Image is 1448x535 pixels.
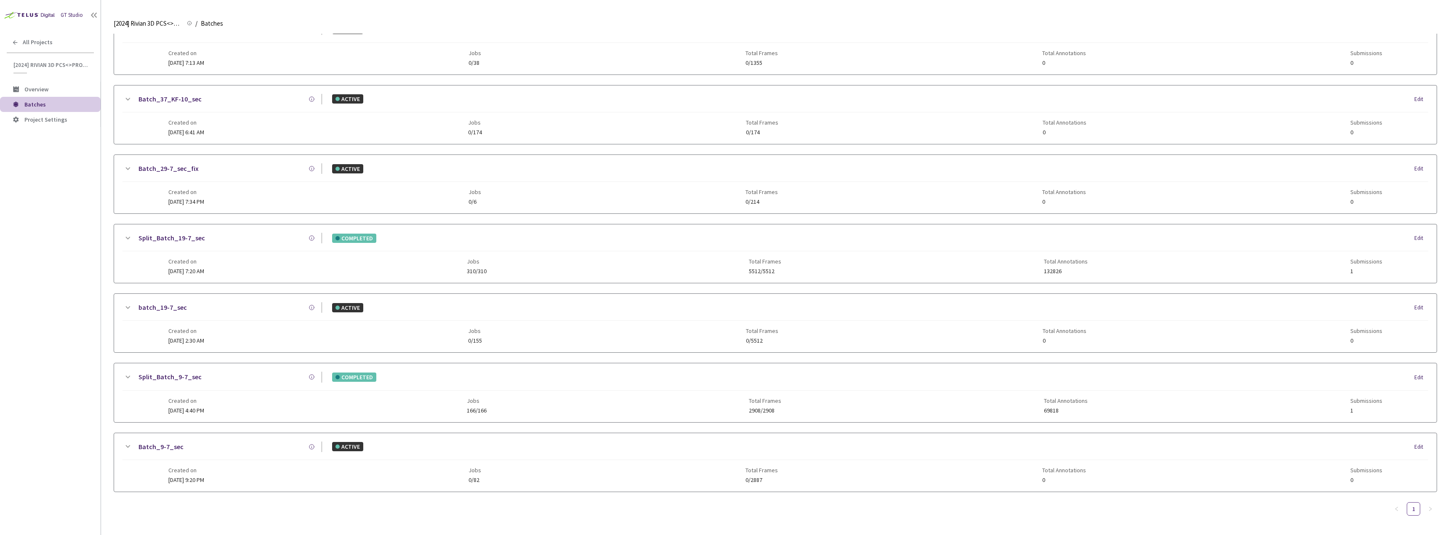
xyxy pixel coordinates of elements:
[168,267,204,275] span: [DATE] 7:20 AM
[13,61,89,69] span: [2024] Rivian 3D PCS<>Production
[168,50,204,56] span: Created on
[138,442,184,452] a: Batch_9-7_sec
[168,476,204,484] span: [DATE] 9:20 PM
[467,407,487,414] span: 166/166
[168,189,204,195] span: Created on
[1350,268,1382,274] span: 1
[1044,268,1088,274] span: 132826
[168,467,204,474] span: Created on
[168,407,204,414] span: [DATE] 4:40 PM
[1350,199,1382,205] span: 0
[61,11,83,19] div: GT Studio
[1414,234,1428,242] div: Edit
[114,85,1437,144] div: Batch_37_KF-10_secACTIVEEditCreated on[DATE] 6:41 AMJobs0/174Total Frames0/174Total Annotations0S...
[168,327,204,334] span: Created on
[1350,119,1382,126] span: Submissions
[1042,60,1086,66] span: 0
[1042,50,1086,56] span: Total Annotations
[114,155,1437,213] div: Batch_29-7_sec_fixACTIVEEditCreated on[DATE] 7:34 PMJobs0/6Total Frames0/214Total Annotations0Sub...
[468,50,481,56] span: Jobs
[467,258,487,265] span: Jobs
[467,397,487,404] span: Jobs
[749,258,781,265] span: Total Frames
[332,303,363,312] div: ACTIVE
[1350,397,1382,404] span: Submissions
[168,258,204,265] span: Created on
[1414,95,1428,104] div: Edit
[138,372,202,382] a: Split_Batch_9-7_sec
[1428,506,1433,511] span: right
[332,94,363,104] div: ACTIVE
[138,163,199,174] a: Batch_29-7_sec_fix
[24,116,67,123] span: Project Settings
[746,338,778,344] span: 0/5512
[1350,50,1382,56] span: Submissions
[1350,258,1382,265] span: Submissions
[1044,258,1088,265] span: Total Annotations
[1043,338,1086,344] span: 0
[468,338,482,344] span: 0/155
[749,397,781,404] span: Total Frames
[168,397,204,404] span: Created on
[467,268,487,274] span: 310/310
[201,19,223,29] span: Batches
[1350,189,1382,195] span: Submissions
[745,467,778,474] span: Total Frames
[23,39,53,46] span: All Projects
[114,224,1437,283] div: Split_Batch_19-7_secCOMPLETEDEditCreated on[DATE] 7:20 AMJobs310/310Total Frames5512/5512Total An...
[138,94,202,104] a: Batch_37_KF-10_sec
[745,189,778,195] span: Total Frames
[168,337,204,344] span: [DATE] 2:30 AM
[168,128,204,136] span: [DATE] 6:41 AM
[168,59,204,67] span: [DATE] 7:13 AM
[1043,129,1086,136] span: 0
[1414,373,1428,382] div: Edit
[1043,119,1086,126] span: Total Annotations
[168,198,204,205] span: [DATE] 7:34 PM
[1350,60,1382,66] span: 0
[745,60,778,66] span: 0/1355
[114,19,182,29] span: [2024] Rivian 3D PCS<>Production
[1414,303,1428,312] div: Edit
[1042,189,1086,195] span: Total Annotations
[468,327,482,334] span: Jobs
[332,373,376,382] div: COMPLETED
[468,477,481,483] span: 0/82
[332,164,363,173] div: ACTIVE
[195,19,197,29] li: /
[138,302,187,313] a: batch_19-7_sec
[1390,502,1403,516] li: Previous Page
[1043,327,1086,334] span: Total Annotations
[468,189,481,195] span: Jobs
[1350,327,1382,334] span: Submissions
[1424,502,1437,516] li: Next Page
[1350,129,1382,136] span: 0
[468,60,481,66] span: 0/38
[749,268,781,274] span: 5512/5512
[24,85,48,93] span: Overview
[1042,199,1086,205] span: 0
[746,119,778,126] span: Total Frames
[114,294,1437,352] div: batch_19-7_secACTIVEEditCreated on[DATE] 2:30 AMJobs0/155Total Frames0/5512Total Annotations0Subm...
[168,119,204,126] span: Created on
[1414,165,1428,173] div: Edit
[468,199,481,205] span: 0/6
[746,327,778,334] span: Total Frames
[1350,467,1382,474] span: Submissions
[468,119,482,126] span: Jobs
[1414,443,1428,451] div: Edit
[1042,467,1086,474] span: Total Annotations
[1044,397,1088,404] span: Total Annotations
[1350,407,1382,414] span: 1
[746,129,778,136] span: 0/174
[114,16,1437,75] div: Batch_39-7_secACTIVEEditCreated on[DATE] 7:13 AMJobs0/38Total Frames0/1355Total Annotations0Submi...
[332,234,376,243] div: COMPLETED
[332,442,363,451] div: ACTIVE
[1350,338,1382,344] span: 0
[1044,407,1088,414] span: 69818
[749,407,781,414] span: 2908/2908
[745,50,778,56] span: Total Frames
[468,129,482,136] span: 0/174
[1424,502,1437,516] button: right
[745,477,778,483] span: 0/2887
